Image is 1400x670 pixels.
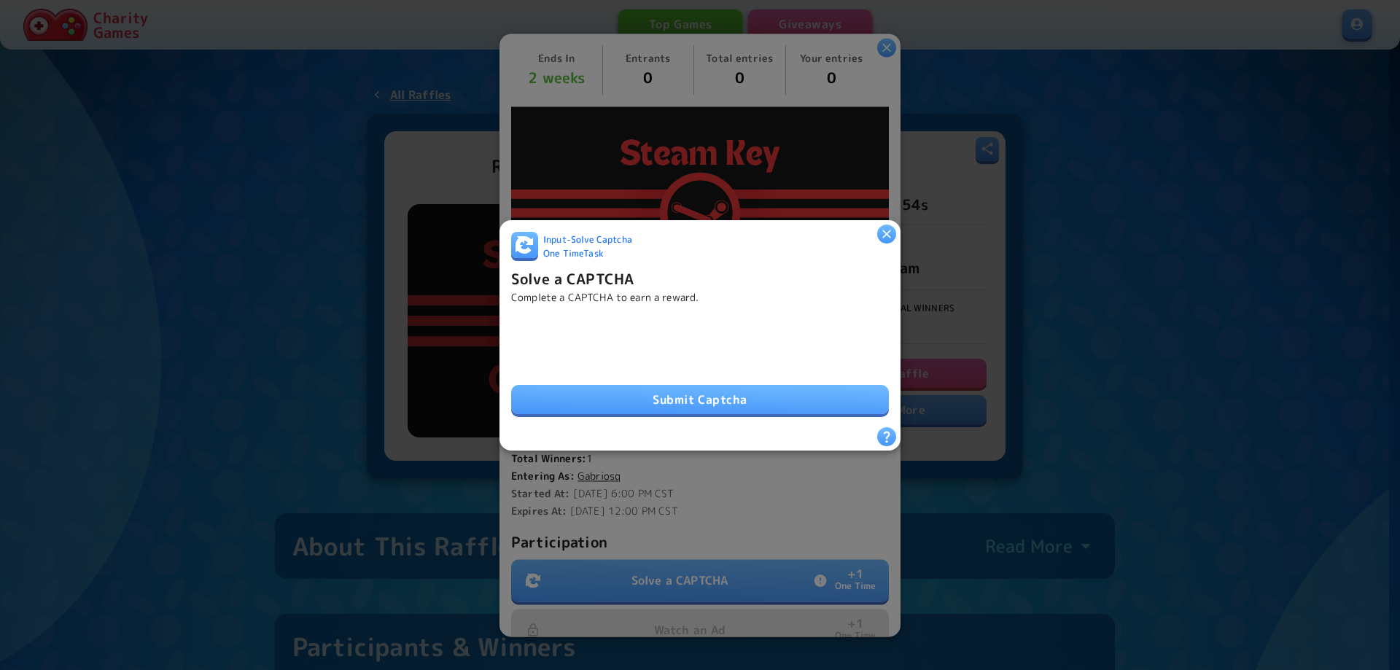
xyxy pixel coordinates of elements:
[511,289,699,304] p: Complete a CAPTCHA to earn a reward.
[543,247,604,261] span: One Time Task
[511,266,634,289] h6: Solve a CAPTCHA
[543,233,632,247] span: Input - Solve Captcha
[511,385,889,414] button: Submit Captcha
[511,316,733,373] iframe: reCAPTCHA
